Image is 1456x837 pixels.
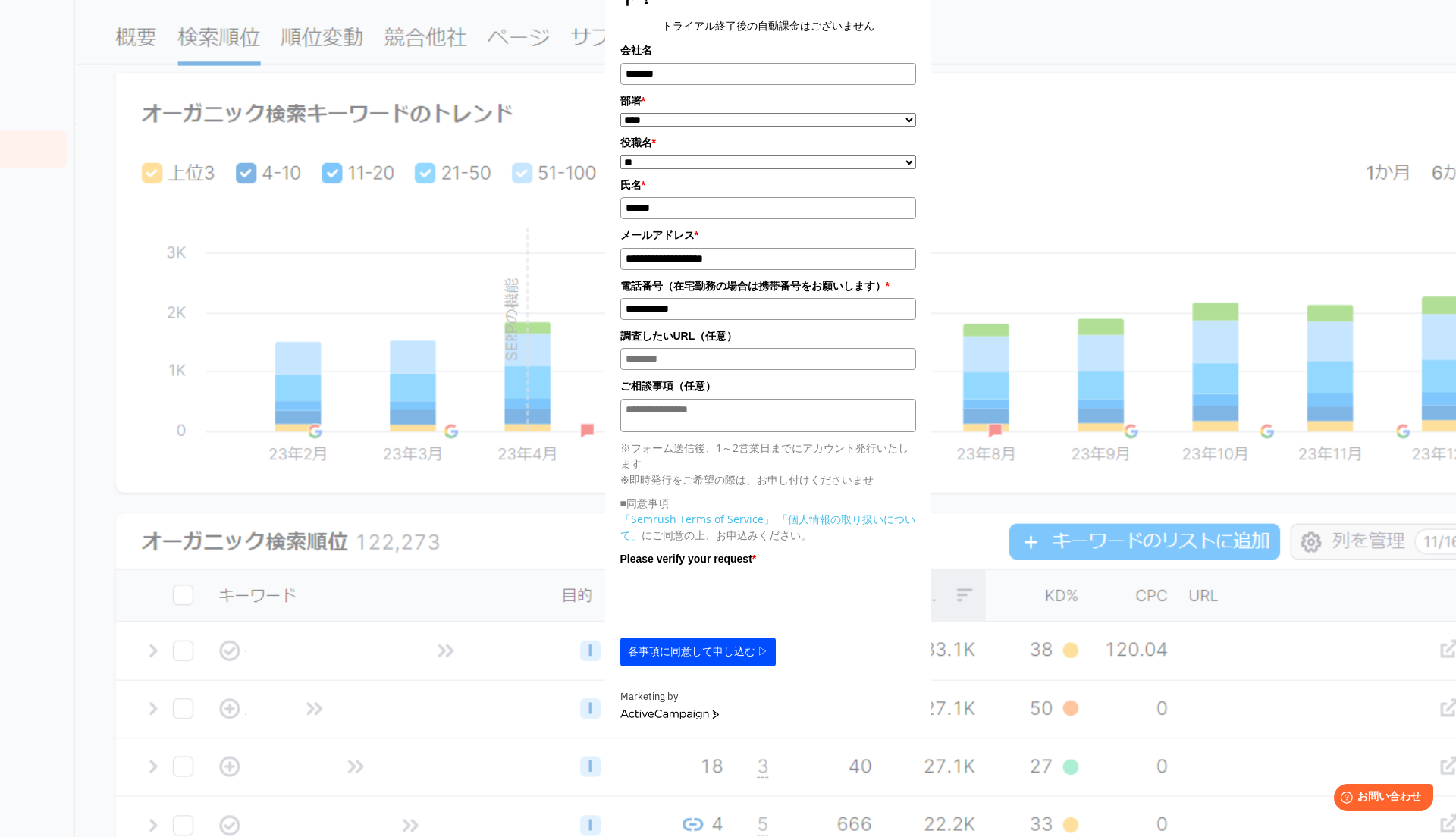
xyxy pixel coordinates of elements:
[620,277,916,294] label: 電話番号（在宅勤務の場合は携帯番号をお願いします）
[620,495,916,511] p: ■同意事項
[620,92,916,109] label: 部署
[620,571,851,630] iframe: reCAPTCHA
[620,17,916,34] center: トライアル終了後の自動課金はございません
[620,689,916,705] div: Marketing by
[620,328,916,344] label: 調査したいURL（任意）
[620,512,915,542] a: 「個人情報の取り扱いについて」
[620,440,916,487] p: ※フォーム送信後、1～2営業日までにアカウント発行いたします ※即時発行をご希望の際は、お申し付けくださいませ
[620,227,916,243] label: メールアドレス
[620,638,777,666] button: 各事項に同意して申し込む ▷
[620,42,916,58] label: 会社名
[620,177,916,193] label: 氏名
[620,378,916,394] label: ご相談事項（任意）
[620,511,916,543] p: にご同意の上、お申込みください。
[620,512,774,526] a: 「Semrush Terms of Service」
[620,550,916,567] label: Please verify your request
[620,134,916,151] label: 役職名
[1321,778,1439,820] iframe: Help widget launcher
